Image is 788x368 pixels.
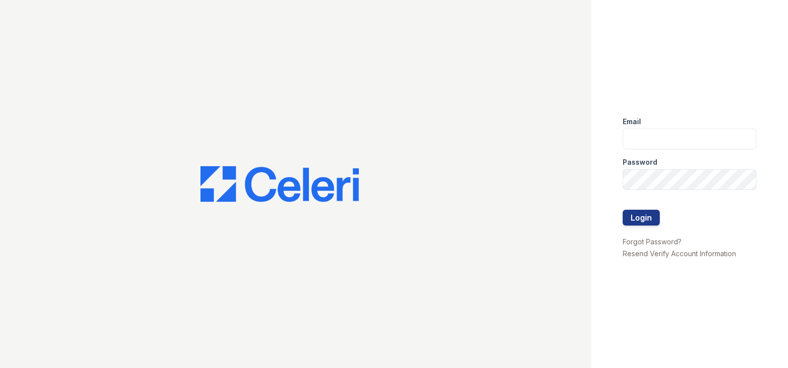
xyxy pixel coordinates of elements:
label: Email [623,117,641,127]
a: Forgot Password? [623,237,682,246]
button: Login [623,210,660,226]
a: Resend Verify Account Information [623,249,736,258]
img: CE_Logo_Blue-a8612792a0a2168367f1c8372b55b34899dd931a85d93a1a3d3e32e68fde9ad4.png [200,166,359,202]
label: Password [623,157,657,167]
